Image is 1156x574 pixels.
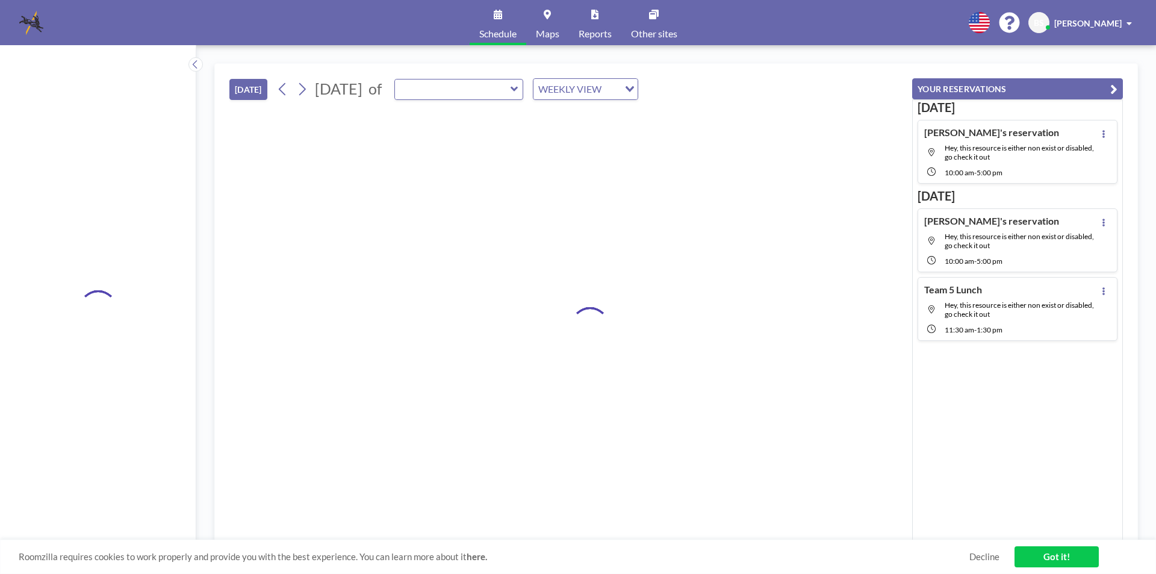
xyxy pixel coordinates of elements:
[945,301,1094,319] span: Hey, this resource is either non exist or disabled, go check it out
[19,11,43,35] img: organization-logo
[631,29,677,39] span: Other sites
[1034,17,1044,28] span: BS
[974,257,977,266] span: -
[974,168,977,177] span: -
[974,325,977,334] span: -
[945,168,974,177] span: 10:00 AM
[969,551,999,563] a: Decline
[924,215,1059,227] h4: [PERSON_NAME]'s reservation
[533,79,638,99] div: Search for option
[945,143,1094,161] span: Hey, this resource is either non exist or disabled, go check it out
[479,29,517,39] span: Schedule
[19,551,969,563] span: Roomzilla requires cookies to work properly and provide you with the best experience. You can lea...
[945,232,1094,250] span: Hey, this resource is either non exist or disabled, go check it out
[536,81,604,97] span: WEEKLY VIEW
[467,551,487,562] a: here.
[977,168,1002,177] span: 5:00 PM
[918,189,1117,204] h3: [DATE]
[368,80,382,98] span: of
[605,81,618,97] input: Search for option
[924,126,1059,139] h4: [PERSON_NAME]'s reservation
[945,257,974,266] span: 10:00 AM
[977,325,1002,334] span: 1:30 PM
[924,284,982,296] h4: Team 5 Lunch
[912,78,1123,99] button: YOUR RESERVATIONS
[945,325,974,334] span: 11:30 AM
[1015,546,1099,567] a: Got it!
[229,79,267,100] button: [DATE]
[977,257,1002,266] span: 5:00 PM
[315,80,362,98] span: [DATE]
[579,29,612,39] span: Reports
[536,29,559,39] span: Maps
[1054,18,1122,28] span: [PERSON_NAME]
[918,100,1117,115] h3: [DATE]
